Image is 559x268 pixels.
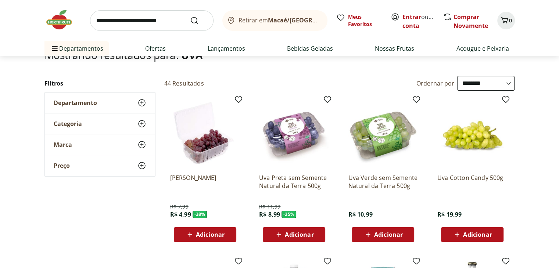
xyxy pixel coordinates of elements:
[263,227,325,242] button: Adicionar
[170,174,240,190] a: [PERSON_NAME]
[463,232,492,238] span: Adicionar
[54,120,82,127] span: Categoria
[287,44,333,53] a: Bebidas Geladas
[437,174,507,190] a: Uva Cotton Candy 500g
[45,93,155,113] button: Departamento
[437,210,462,218] span: R$ 19,99
[374,232,403,238] span: Adicionar
[44,49,515,61] h1: Mostrando resultados para:
[44,76,155,91] h2: Filtros
[509,17,512,24] span: 0
[164,79,204,87] h2: 44 Resultados
[54,99,97,106] span: Departamento
[497,12,515,29] button: Carrinho
[282,211,296,218] span: - 25 %
[239,17,320,23] span: Retirar em
[208,44,245,53] a: Lançamentos
[193,211,207,218] span: - 38 %
[268,16,350,24] b: Macaé/[GEOGRAPHIC_DATA]
[437,98,507,168] img: Uva Cotton Candy 500g
[285,232,313,238] span: Adicionar
[259,210,280,218] span: R$ 8,99
[348,174,418,190] a: Uva Verde sem Semente Natural da Terra 500g
[456,44,509,53] a: Açougue e Peixaria
[50,40,59,57] button: Menu
[348,13,382,28] span: Meus Favoritos
[259,174,329,190] a: Uva Preta sem Semente Natural da Terra 500g
[170,203,189,210] span: R$ 7,99
[196,232,225,238] span: Adicionar
[348,98,418,168] img: Uva Verde sem Semente Natural da Terra 500g
[170,210,191,218] span: R$ 4,99
[454,13,488,30] a: Comprar Novamente
[174,227,236,242] button: Adicionar
[45,134,155,155] button: Marca
[441,227,504,242] button: Adicionar
[44,9,81,31] img: Hortifruti
[50,40,103,57] span: Departamentos
[222,10,327,31] button: Retirar emMacaé/[GEOGRAPHIC_DATA]
[54,162,70,169] span: Preço
[45,155,155,176] button: Preço
[402,13,421,21] a: Entrar
[375,44,414,53] a: Nossas Frutas
[402,12,435,30] span: ou
[145,44,166,53] a: Ofertas
[90,10,214,31] input: search
[259,203,280,210] span: R$ 11,99
[170,98,240,168] img: Uva Rosada Embalada
[352,227,414,242] button: Adicionar
[190,16,208,25] button: Submit Search
[402,13,443,30] a: Criar conta
[45,113,155,134] button: Categoria
[416,79,455,87] label: Ordernar por
[259,98,329,168] img: Uva Preta sem Semente Natural da Terra 500g
[336,13,382,28] a: Meus Favoritos
[348,210,372,218] span: R$ 10,99
[54,141,72,148] span: Marca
